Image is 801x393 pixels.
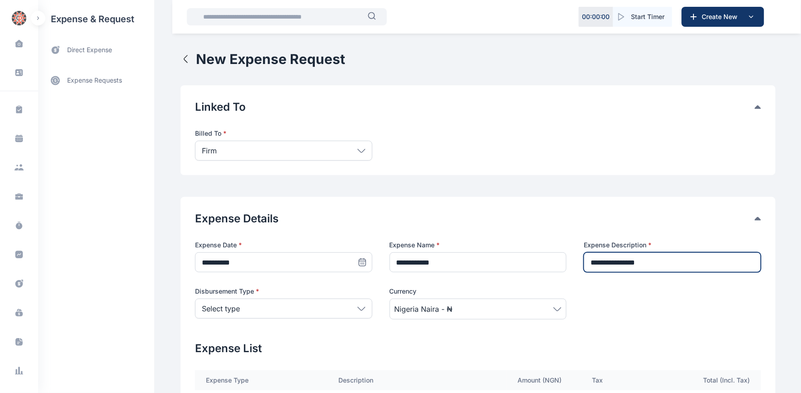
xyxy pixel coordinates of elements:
a: expense requests [38,69,154,91]
label: Expense Description [584,241,761,250]
a: direct expense [38,38,154,62]
button: Create New [682,7,764,27]
th: Total (Incl. Tax) [684,370,761,390]
button: Expense Details [195,211,755,226]
label: Disbursement Type [195,287,372,296]
label: Expense Date [195,241,372,250]
span: Currency [390,287,417,296]
span: direct expense [67,45,112,55]
p: Select type [202,303,240,314]
th: Amount ( NGN ) [507,370,581,390]
label: Billed To [195,129,372,138]
th: Description [328,370,507,390]
span: Start Timer [631,12,665,21]
th: Expense Type [195,370,328,390]
p: Firm [202,145,217,156]
div: Linked To [195,100,761,114]
h1: New Expense Request [196,51,345,67]
span: Nigeria Naira - ₦ [395,304,453,314]
div: Expense Details [195,211,761,226]
th: Tax [581,370,684,390]
div: expense requests [38,62,154,91]
h2: Expense List [195,341,761,356]
button: Linked To [195,100,755,114]
p: 00 : 00 : 00 [582,12,610,21]
label: Expense Name [390,241,567,250]
button: Start Timer [613,7,672,27]
span: Create New [698,12,746,21]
